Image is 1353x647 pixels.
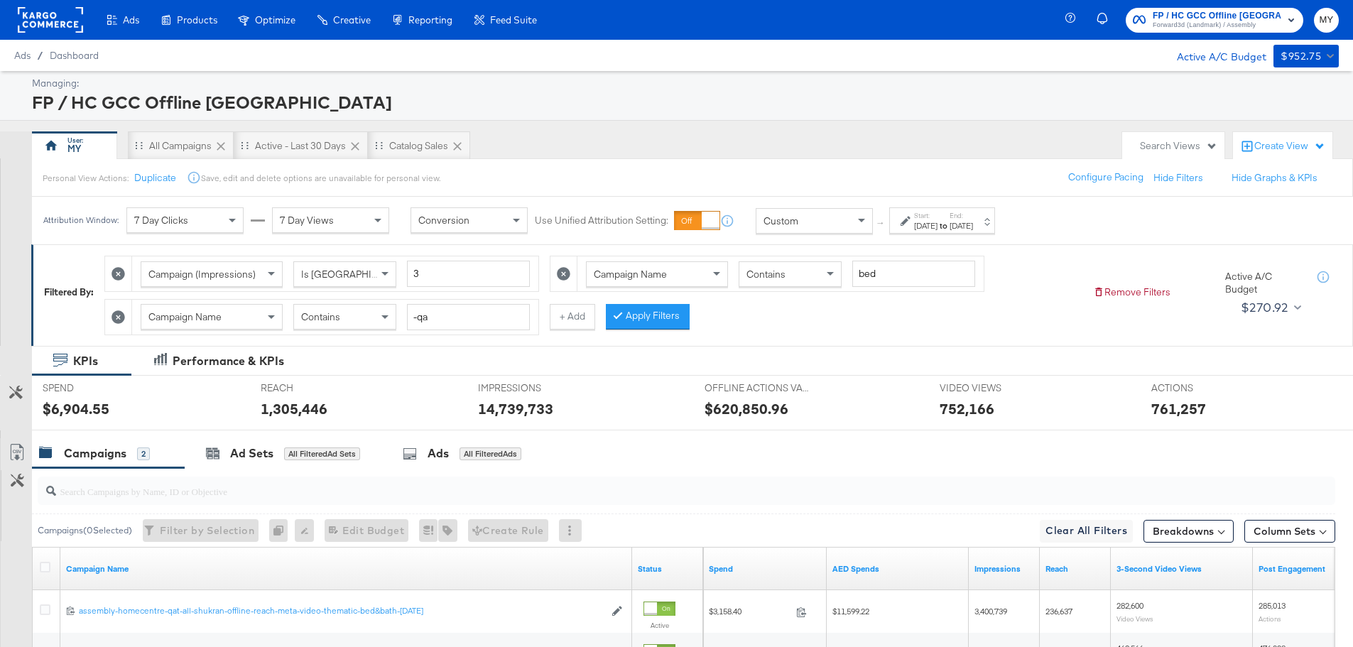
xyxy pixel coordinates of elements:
[261,381,367,395] span: REACH
[123,14,139,26] span: Ads
[50,50,99,61] a: Dashboard
[177,14,217,26] span: Products
[1045,522,1127,540] span: Clear All Filters
[705,381,811,395] span: OFFLINE ACTIONS VALUE
[43,173,129,184] div: Personal View Actions:
[1116,563,1247,575] a: The number of times your video was viewed for 3 seconds or more.
[1126,8,1303,33] button: FP / HC GCC Offline [GEOGRAPHIC_DATA]Forward3d (Landmark) / Assembly
[478,381,585,395] span: IMPRESSIONS
[428,445,449,462] div: Ads
[1241,297,1288,318] div: $270.92
[606,304,690,330] button: Apply Filters
[1093,286,1170,299] button: Remove Filters
[261,398,327,419] div: 1,305,446
[255,14,295,26] span: Optimize
[643,621,675,630] label: Active
[1143,520,1234,543] button: Breakdowns
[301,310,340,323] span: Contains
[137,447,150,460] div: 2
[31,50,50,61] span: /
[950,211,973,220] label: End:
[460,447,521,460] div: All Filtered Ads
[301,268,410,281] span: Is [GEOGRAPHIC_DATA]
[79,606,604,617] div: assembly-homecentre-qat-all-shukran-offline-reach-meta-video-thematic-bed&bath-[DATE]
[1153,20,1282,31] span: Forward3d (Landmark) / Assembly
[43,381,149,395] span: SPEND
[1116,601,1143,611] span: 282,600
[280,214,334,227] span: 7 Day Views
[44,286,94,299] div: Filtered By:
[407,304,530,330] input: Enter a search term
[1225,270,1303,296] div: Active A/C Budget
[1259,601,1286,611] span: 285,013
[14,50,31,61] span: Ads
[940,398,994,419] div: 752,166
[418,214,469,227] span: Conversion
[241,141,249,149] div: Drag to reorder tab
[832,563,963,575] a: 3.6725
[389,139,448,153] div: Catalog Sales
[1140,139,1217,153] div: Search Views
[1045,563,1105,575] a: The number of people your ad was served to.
[255,139,346,153] div: Active - Last 30 Days
[1244,520,1335,543] button: Column Sets
[832,606,869,616] span: $11,599.22
[1273,45,1339,67] button: $952.75
[43,398,109,419] div: $6,904.55
[938,220,950,231] strong: to
[1314,8,1339,33] button: MY
[38,524,132,537] div: Campaigns ( 0 Selected)
[1162,45,1266,66] div: Active A/C Budget
[1320,12,1333,28] span: MY
[974,606,1007,616] span: 3,400,739
[1254,139,1325,153] div: Create View
[1153,171,1203,185] button: Hide Filters
[135,141,143,149] div: Drag to reorder tab
[705,398,788,419] div: $620,850.96
[269,519,295,542] div: 0
[914,220,938,232] div: [DATE]
[1151,381,1258,395] span: ACTIONS
[79,606,604,618] a: assembly-homecentre-qat-all-shukran-offline-reach-meta-video-thematic-bed&bath-[DATE]
[284,447,360,460] div: All Filtered Ad Sets
[1259,614,1281,623] sub: Actions
[32,77,1335,90] div: Managing:
[1281,48,1321,65] div: $952.75
[67,142,81,156] div: MY
[709,607,790,617] span: $3,158.40
[230,445,273,462] div: Ad Sets
[709,563,821,575] a: The total amount spent to date.
[550,304,595,330] button: + Add
[594,268,667,281] span: Campaign Name
[874,221,888,226] span: ↑
[148,268,256,281] span: Campaign (Impressions)
[333,14,371,26] span: Creative
[852,261,975,287] input: Enter a search term
[490,14,537,26] span: Feed Suite
[974,563,1034,575] a: The number of times your ad was served. On mobile apps an ad is counted as served the first time ...
[1058,165,1153,190] button: Configure Pacing
[535,214,668,228] label: Use Unified Attribution Setting:
[764,214,798,227] span: Custom
[43,216,119,226] div: Attribution Window:
[173,353,284,369] div: Performance & KPIs
[64,445,126,462] div: Campaigns
[638,563,697,575] a: Shows the current state of your Ad Campaign.
[149,139,212,153] div: All Campaigns
[1040,520,1133,543] button: Clear All Filters
[66,563,626,575] a: Your campaign name.
[1232,171,1317,185] button: Hide Graphs & KPIs
[134,171,176,185] button: Duplicate
[1153,9,1282,23] span: FP / HC GCC Offline [GEOGRAPHIC_DATA]
[1151,398,1206,419] div: 761,257
[1045,606,1072,616] span: 236,637
[950,220,973,232] div: [DATE]
[134,214,188,227] span: 7 Day Clicks
[940,381,1046,395] span: VIDEO VIEWS
[1116,614,1153,623] sub: Video Views
[478,398,553,419] div: 14,739,733
[148,310,222,323] span: Campaign Name
[407,261,530,287] input: Enter a number
[201,173,440,184] div: Save, edit and delete options are unavailable for personal view.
